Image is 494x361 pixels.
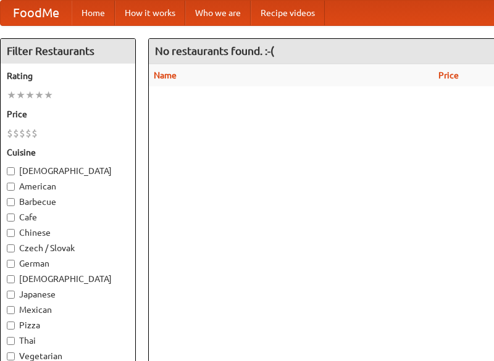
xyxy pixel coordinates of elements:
input: Czech / Slovak [7,244,15,252]
input: [DEMOGRAPHIC_DATA] [7,167,15,175]
label: [DEMOGRAPHIC_DATA] [7,165,129,177]
ng-pluralize: No restaurants found. :-( [155,45,274,57]
input: Mexican [7,306,15,314]
li: ★ [16,88,25,102]
h5: Cuisine [7,146,129,159]
label: German [7,257,129,270]
label: Thai [7,334,129,347]
input: [DEMOGRAPHIC_DATA] [7,275,15,283]
a: FoodMe [1,1,72,25]
li: $ [19,127,25,140]
label: Barbecue [7,196,129,208]
li: ★ [35,88,44,102]
input: Pizza [7,322,15,330]
label: [DEMOGRAPHIC_DATA] [7,273,129,285]
input: Thai [7,337,15,345]
li: $ [31,127,38,140]
a: Price [438,70,459,80]
input: Cafe [7,214,15,222]
input: American [7,183,15,191]
li: $ [13,127,19,140]
label: Chinese [7,226,129,239]
a: How it works [115,1,185,25]
label: Pizza [7,319,129,331]
label: Mexican [7,304,129,316]
a: Who we are [185,1,251,25]
a: Name [154,70,177,80]
li: ★ [44,88,53,102]
label: Czech / Slovak [7,242,129,254]
label: American [7,180,129,193]
li: $ [7,127,13,140]
input: Chinese [7,229,15,237]
input: German [7,260,15,268]
h5: Rating [7,70,129,82]
input: Barbecue [7,198,15,206]
li: $ [25,127,31,140]
input: Vegetarian [7,352,15,360]
li: ★ [7,88,16,102]
a: Recipe videos [251,1,325,25]
h5: Price [7,108,129,120]
li: ★ [25,88,35,102]
a: Home [72,1,115,25]
input: Japanese [7,291,15,299]
label: Cafe [7,211,129,223]
label: Japanese [7,288,129,301]
h4: Filter Restaurants [1,39,135,64]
